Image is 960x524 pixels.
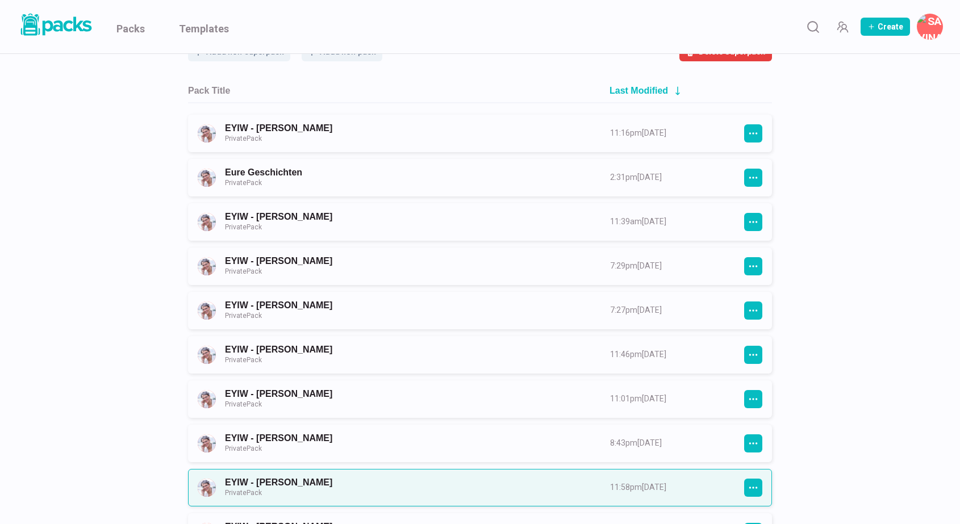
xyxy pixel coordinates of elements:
[188,85,230,96] h2: Pack Title
[610,85,668,96] h2: Last Modified
[17,11,94,42] a: Packs logo
[17,11,94,38] img: Packs logo
[802,15,824,38] button: Search
[861,18,910,36] button: Create Pack
[831,15,854,38] button: Manage Team Invites
[917,14,943,40] button: Savina Tilmann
